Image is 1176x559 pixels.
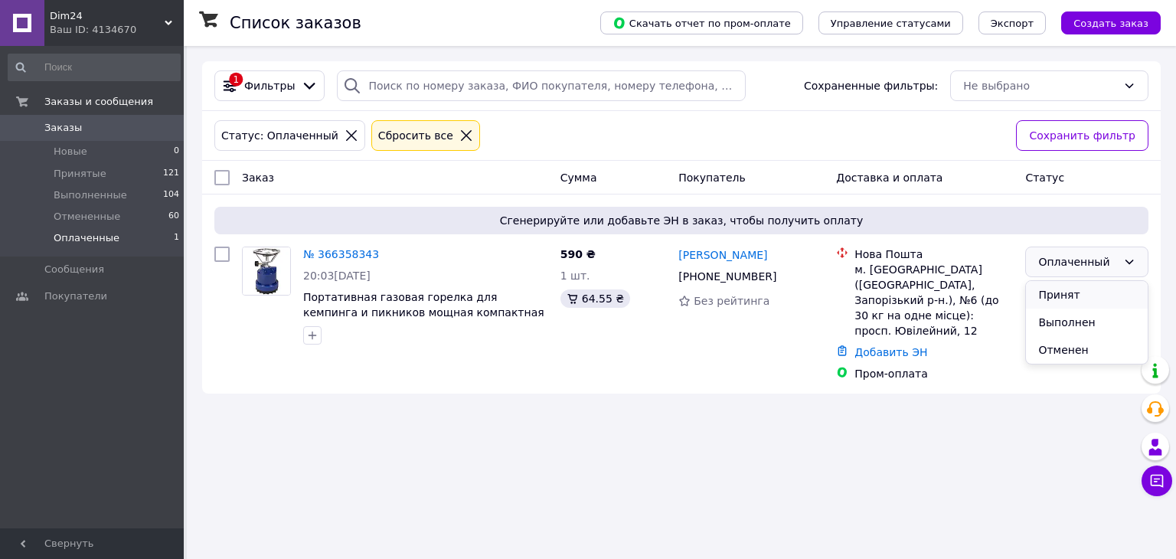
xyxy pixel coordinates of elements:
[163,188,179,202] span: 104
[44,289,107,303] span: Покупатели
[303,291,544,349] a: Портативная газовая горелка для кемпинга и пикников мощная компактная для быстрого приготовления ...
[303,248,379,260] a: № 366358343
[854,247,1013,262] div: Нова Пошта
[54,210,120,224] span: Отмененные
[560,248,596,260] span: 590 ₴
[8,54,181,81] input: Поиск
[1026,281,1148,309] li: Принят
[54,231,119,245] span: Оплаченные
[560,289,630,308] div: 64.55 ₴
[375,127,456,144] div: Сбросить все
[560,172,597,184] span: Сумма
[818,11,963,34] button: Управление статусами
[1061,11,1161,34] button: Создать заказ
[1026,336,1148,364] li: Отменен
[230,14,361,32] h1: Список заказов
[560,270,590,282] span: 1 шт.
[243,247,290,295] img: Фото товару
[242,247,291,296] a: Фото товару
[303,270,371,282] span: 20:03[DATE]
[54,145,87,159] span: Новые
[978,11,1046,34] button: Экспорт
[44,95,153,109] span: Заказы и сообщения
[163,167,179,181] span: 121
[50,23,184,37] div: Ваш ID: 4134670
[220,213,1142,228] span: Сгенерируйте или добавьте ЭН в заказ, чтобы получить оплату
[44,121,82,135] span: Заказы
[54,188,127,202] span: Выполненные
[242,172,274,184] span: Заказ
[218,127,341,144] div: Статус: Оплаченный
[804,78,938,93] span: Сохраненные фильтры:
[1029,127,1135,144] span: Сохранить фильтр
[174,145,179,159] span: 0
[854,262,1013,338] div: м. [GEOGRAPHIC_DATA] ([GEOGRAPHIC_DATA], Запорізький р-н.), №6 (до 30 кг на одне місце): просп. Ю...
[854,366,1013,381] div: Пром-оплата
[678,270,776,283] span: [PHONE_NUMBER]
[174,231,179,245] span: 1
[1142,466,1172,496] button: Чат с покупателем
[168,210,179,224] span: 60
[1025,172,1064,184] span: Статус
[963,77,1117,94] div: Не выбрано
[991,18,1034,29] span: Экспорт
[854,346,927,358] a: Добавить ЭН
[244,78,295,93] span: Фильтры
[337,70,745,101] input: Поиск по номеру заказа, ФИО покупателя, номеру телефона, Email, номеру накладной
[612,16,791,30] span: Скачать отчет по пром-оплате
[678,172,746,184] span: Покупатель
[44,263,104,276] span: Сообщения
[1046,16,1161,28] a: Создать заказ
[600,11,803,34] button: Скачать отчет по пром-оплате
[50,9,165,23] span: Dim24
[1073,18,1148,29] span: Создать заказ
[1016,120,1148,151] button: Сохранить фильтр
[694,295,769,307] span: Без рейтинга
[678,247,767,263] a: [PERSON_NAME]
[831,18,951,29] span: Управление статусами
[836,172,942,184] span: Доставка и оплата
[1038,253,1117,270] div: Оплаченный
[1026,309,1148,336] li: Выполнен
[54,167,106,181] span: Принятые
